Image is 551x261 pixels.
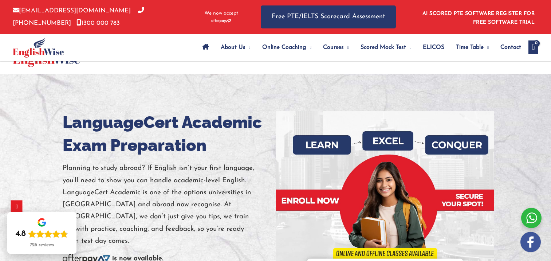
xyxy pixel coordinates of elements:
[355,35,417,60] a: Scored Mock TestMenu Toggle
[344,35,349,60] span: Menu Toggle
[456,35,484,60] span: Time Table
[16,229,26,239] div: 4.8
[221,35,245,60] span: About Us
[306,35,311,60] span: Menu Toggle
[197,35,522,60] nav: Site Navigation: Main Menu
[500,35,521,60] span: Contact
[422,11,535,25] a: AI SCORED PTE SOFTWARE REGISTER FOR FREE SOFTWARE TRIAL
[211,19,231,23] img: Afterpay-Logo
[450,35,495,60] a: Time TableMenu Toggle
[361,35,406,60] span: Scored Mock Test
[261,5,396,28] a: Free PTE/IELTS Scorecard Assessment
[13,8,144,26] a: [PHONE_NUMBER]
[76,20,120,26] a: 1300 000 783
[13,38,64,58] img: cropped-ew-logo
[323,35,344,60] span: Courses
[406,35,411,60] span: Menu Toggle
[495,35,521,60] a: Contact
[484,35,489,60] span: Menu Toggle
[215,35,256,60] a: About UsMenu Toggle
[520,232,541,252] img: white-facebook.png
[245,35,251,60] span: Menu Toggle
[262,35,306,60] span: Online Coaching
[528,40,538,54] a: View Shopping Cart, empty
[418,5,538,29] aside: Header Widget 1
[63,111,270,157] h1: LanguageCert Academic Exam Preparation
[256,35,317,60] a: Online CoachingMenu Toggle
[417,35,450,60] a: ELICOS
[13,8,131,14] a: [EMAIL_ADDRESS][DOMAIN_NAME]
[204,10,238,17] span: We now accept
[30,242,54,248] div: 726 reviews
[423,35,444,60] span: ELICOS
[317,35,355,60] a: CoursesMenu Toggle
[63,162,270,247] p: Planning to study abroad? If English isn’t your first language, you’ll need to show you can handl...
[16,229,68,239] div: Rating: 4.8 out of 5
